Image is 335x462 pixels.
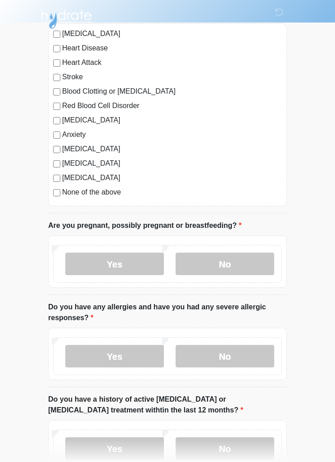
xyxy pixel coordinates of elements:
input: Blood Clotting or [MEDICAL_DATA] [53,88,60,95]
label: No [176,253,274,275]
label: [MEDICAL_DATA] [62,144,282,154]
label: Stroke [62,72,282,82]
input: Anxiety [53,131,60,139]
img: Hydrate IV Bar - Chandler Logo [39,7,93,29]
input: Stroke [53,74,60,81]
label: [MEDICAL_DATA] [62,172,282,183]
input: None of the above [53,189,60,196]
label: Blood Clotting or [MEDICAL_DATA] [62,86,282,97]
label: Are you pregnant, possibly pregnant or breastfeeding? [48,220,241,231]
input: Heart Disease [53,45,60,52]
label: Red Blood Cell Disorder [62,100,282,111]
input: [MEDICAL_DATA] [53,146,60,153]
input: Red Blood Cell Disorder [53,103,60,110]
input: [MEDICAL_DATA] [53,160,60,168]
input: [MEDICAL_DATA] [53,117,60,124]
label: Heart Attack [62,57,282,68]
label: No [176,437,274,460]
label: [MEDICAL_DATA] [62,158,282,169]
label: No [176,345,274,367]
label: Yes [65,437,164,460]
label: Do you have a history of active [MEDICAL_DATA] or [MEDICAL_DATA] treatment withtin the last 12 mo... [48,394,287,416]
label: Anxiety [62,129,282,140]
label: Yes [65,345,164,367]
input: Heart Attack [53,59,60,67]
label: Yes [65,253,164,275]
input: [MEDICAL_DATA] [53,175,60,182]
label: Heart Disease [62,43,282,54]
label: Do you have any allergies and have you had any severe allergic responses? [48,302,287,323]
label: [MEDICAL_DATA] [62,115,282,126]
label: None of the above [62,187,282,198]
